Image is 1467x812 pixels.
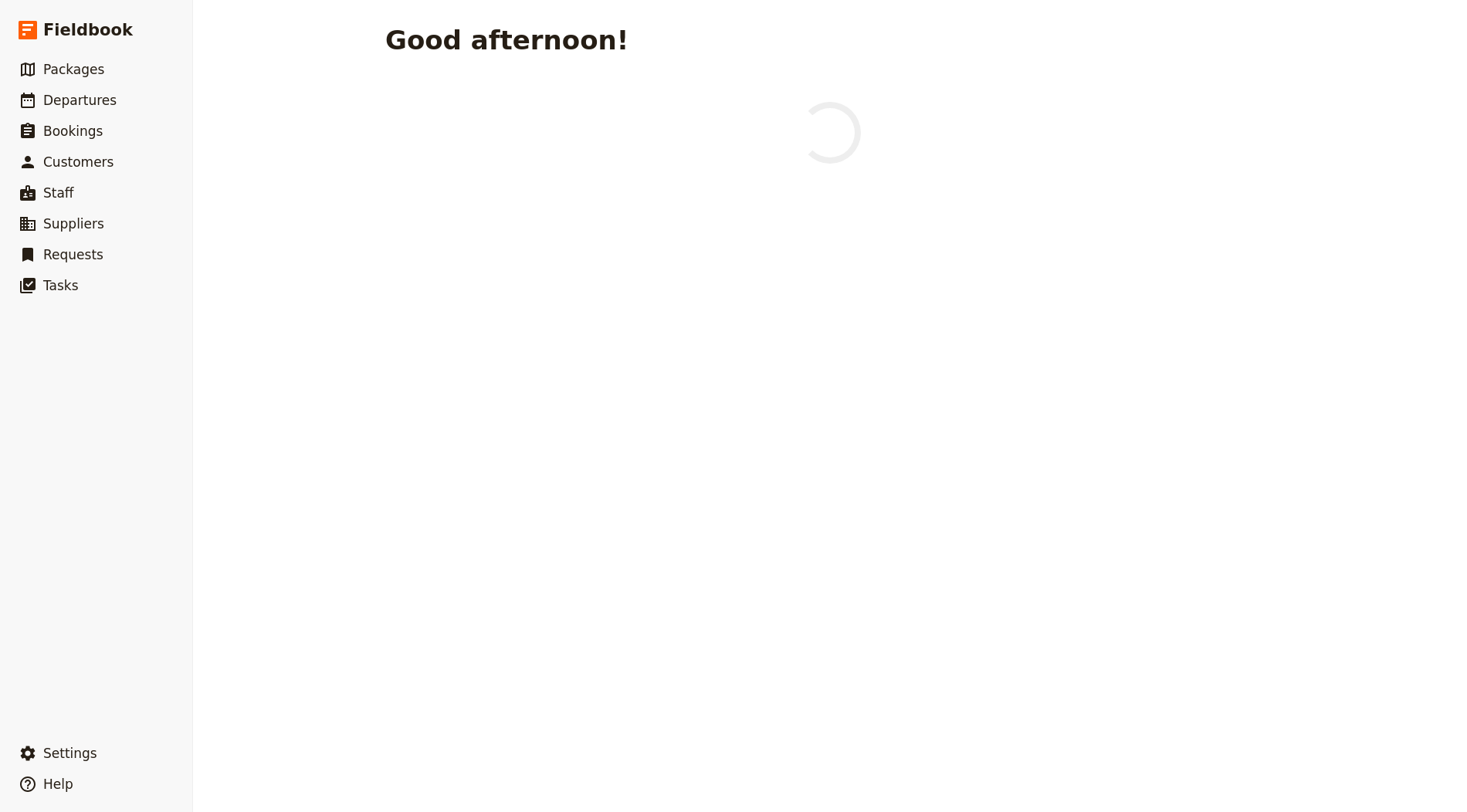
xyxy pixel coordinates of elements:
[43,19,133,42] span: Fieldbook
[43,776,73,792] span: Help
[43,62,104,77] span: Packages
[43,216,104,232] span: Suppliers
[43,154,113,170] span: Customers
[385,25,628,56] h1: Good afternoon!
[43,247,103,262] span: Requests
[43,93,117,108] span: Departures
[43,278,79,293] span: Tasks
[43,746,97,761] span: Settings
[43,123,103,139] span: Bookings
[43,185,74,201] span: Staff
